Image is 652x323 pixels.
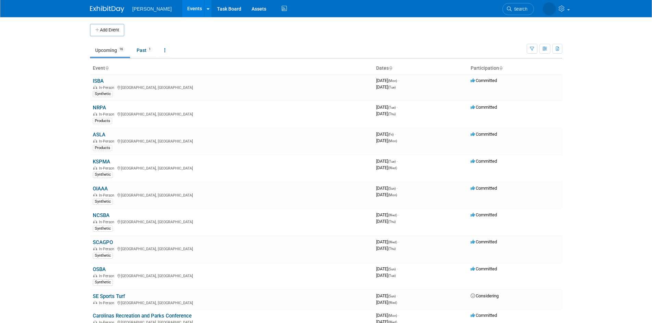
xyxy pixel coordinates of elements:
span: - [397,186,398,191]
a: ASLA [93,132,105,138]
div: Synthetic [93,253,113,259]
a: Sort by Start Date [389,65,392,71]
div: Synthetic [93,91,113,97]
span: [DATE] [376,246,396,251]
span: - [397,105,398,110]
th: Event [90,63,373,74]
span: - [397,159,398,164]
span: In-Person [99,220,116,224]
span: [DATE] [376,138,397,143]
a: NRPA [93,105,106,111]
span: [DATE] [376,313,399,318]
div: Synthetic [93,279,113,285]
a: SCAGPO [93,239,113,245]
a: Past1 [131,44,158,57]
span: (Sun) [388,294,396,298]
img: In-Person Event [93,139,97,143]
span: Committed [471,266,497,271]
span: In-Person [99,139,116,144]
span: In-Person [99,112,116,117]
span: 16 [117,47,125,52]
img: In-Person Event [93,301,97,304]
span: (Fri) [388,133,394,136]
div: [GEOGRAPHIC_DATA], [GEOGRAPHIC_DATA] [93,300,371,305]
div: [GEOGRAPHIC_DATA], [GEOGRAPHIC_DATA] [93,273,371,278]
span: (Wed) [388,166,397,170]
img: In-Person Event [93,247,97,250]
span: [DATE] [376,219,396,224]
span: Committed [471,78,497,83]
img: In-Person Event [93,112,97,116]
div: [GEOGRAPHIC_DATA], [GEOGRAPHIC_DATA] [93,138,371,144]
span: - [395,132,396,137]
span: [DATE] [376,186,398,191]
span: - [397,293,398,298]
span: (Sun) [388,187,396,190]
div: [GEOGRAPHIC_DATA], [GEOGRAPHIC_DATA] [93,84,371,90]
span: Search [512,6,527,12]
span: - [397,266,398,271]
a: SE Sports Turf [93,293,125,299]
img: In-Person Event [93,193,97,197]
span: (Tue) [388,274,396,278]
span: [DATE] [376,165,397,170]
span: In-Person [99,247,116,251]
div: Synthetic [93,199,113,205]
span: (Wed) [388,213,397,217]
span: Committed [471,105,497,110]
th: Dates [373,63,468,74]
span: Considering [471,293,499,298]
span: Committed [471,313,497,318]
div: [GEOGRAPHIC_DATA], [GEOGRAPHIC_DATA] [93,246,371,251]
img: In-Person Event [93,85,97,89]
span: [DATE] [376,159,398,164]
span: (Tue) [388,160,396,163]
span: (Thu) [388,112,396,116]
span: [DATE] [376,111,396,116]
img: ExhibitDay [90,6,124,13]
span: Committed [471,132,497,137]
span: [DATE] [376,212,399,217]
span: (Tue) [388,85,396,89]
span: [DATE] [376,239,399,244]
span: - [398,212,399,217]
span: [DATE] [376,293,398,298]
span: (Mon) [388,139,397,143]
span: (Wed) [388,301,397,305]
span: Committed [471,239,497,244]
span: In-Person [99,85,116,90]
span: Committed [471,186,497,191]
span: [PERSON_NAME] [132,6,172,12]
span: 1 [147,47,153,52]
span: [DATE] [376,84,396,90]
div: [GEOGRAPHIC_DATA], [GEOGRAPHIC_DATA] [93,111,371,117]
span: In-Person [99,274,116,278]
a: Carolinas Recreation and Parks Conference [93,313,192,319]
a: Upcoming16 [90,44,130,57]
img: In-Person Event [93,166,97,170]
span: Committed [471,159,497,164]
a: OSBA [93,266,106,272]
span: [DATE] [376,273,396,278]
a: Sort by Participation Type [499,65,502,71]
div: [GEOGRAPHIC_DATA], [GEOGRAPHIC_DATA] [93,192,371,198]
button: Add Event [90,24,124,36]
a: KSPMA [93,159,110,165]
span: (Wed) [388,240,397,244]
img: Leona Burton Rojas [543,2,556,15]
span: [DATE] [376,192,397,197]
span: [DATE] [376,300,397,305]
span: (Tue) [388,106,396,109]
div: Products [93,118,112,124]
span: (Mon) [388,314,397,318]
span: (Mon) [388,193,397,197]
span: (Thu) [388,220,396,224]
span: [DATE] [376,105,398,110]
a: Search [502,3,534,15]
div: Synthetic [93,226,113,232]
a: ISBA [93,78,104,84]
span: In-Person [99,301,116,305]
span: - [398,78,399,83]
span: [DATE] [376,78,399,83]
span: (Sun) [388,267,396,271]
